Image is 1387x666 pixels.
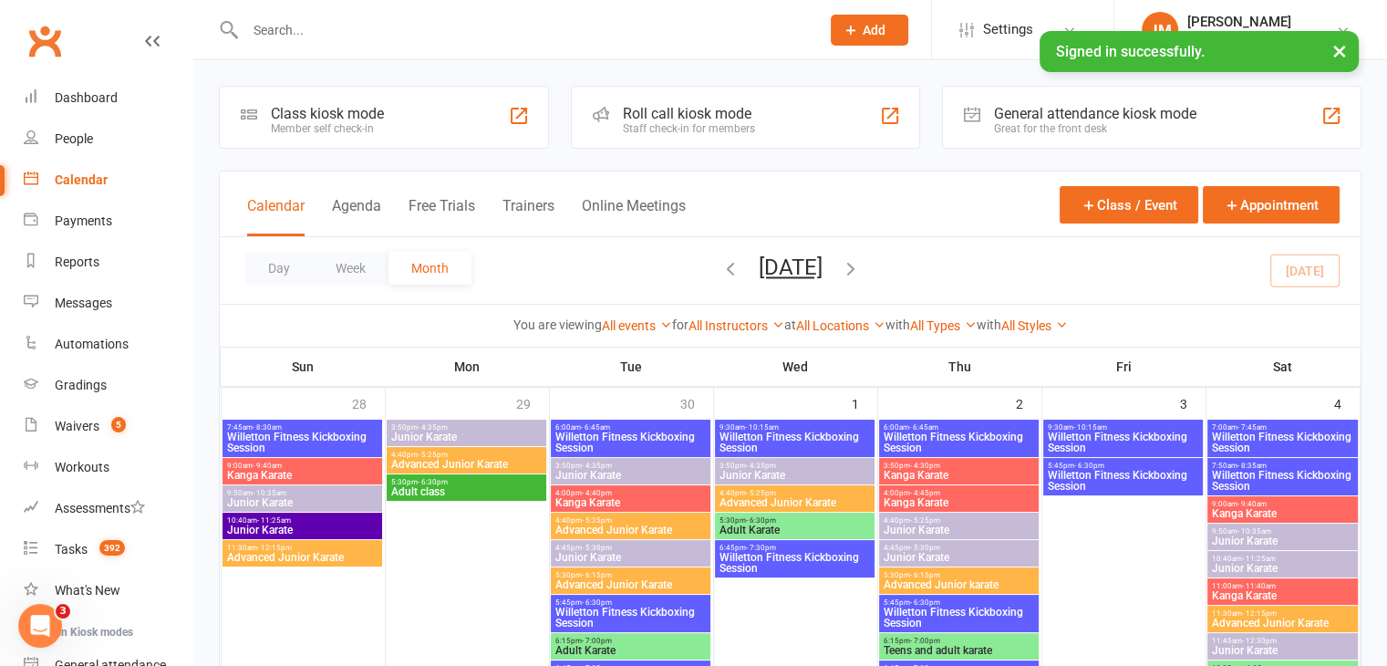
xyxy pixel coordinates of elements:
span: Advanced Junior Karate [554,525,707,536]
span: - 7:00pm [582,637,612,645]
span: 9:30am [1047,423,1199,432]
span: 9:50am [1211,527,1354,536]
span: - 4:35pm [746,462,776,470]
span: - 6:15pm [582,571,612,579]
div: Member self check-in [271,122,384,135]
span: 5:30pm [554,571,707,579]
span: Add [863,23,885,37]
span: - 6:15pm [910,571,940,579]
span: - 4:35pm [582,462,612,470]
span: - 9:40am [1237,500,1267,508]
div: Waivers [55,419,99,433]
iframe: Intercom live chat [18,604,62,648]
span: - 5:30pm [582,544,612,552]
span: 4:00pm [554,489,707,497]
th: Thu [877,348,1041,386]
span: Junior Karate [883,525,1035,536]
span: 5:45pm [1047,462,1199,470]
div: Tasks [55,542,88,557]
span: - 4:35pm [418,423,448,432]
button: Free Trials [409,197,475,236]
span: 11:00am [1211,582,1354,590]
span: Advanced Junior Karate [390,459,543,470]
span: 4:40pm [390,451,543,459]
span: - 5:25pm [418,451,448,459]
span: Kanga Karate [226,470,378,481]
span: Junior Karate [883,552,1035,563]
span: 9:50am [226,489,378,497]
span: Willetton Fitness Kickboxing Session [719,432,871,453]
span: 4:40pm [883,516,1035,525]
div: Workouts [55,460,109,474]
span: - 12:30pm [1242,637,1277,645]
span: 7:00am [1211,423,1354,432]
span: Adult class [390,486,543,497]
button: Day [245,252,313,285]
span: Willetton Fitness Kickboxing Session [883,432,1035,453]
span: - 6:30pm [1074,462,1104,470]
div: Gradings [55,378,107,392]
div: Automations [55,337,129,351]
div: 3 [1180,388,1206,418]
span: - 10:15am [1073,423,1107,432]
div: JM [1142,12,1178,48]
div: 4 [1334,388,1360,418]
strong: with [977,317,1001,332]
button: Calendar [247,197,305,236]
a: All Styles [1001,318,1068,333]
span: Junior Karate [1211,645,1354,656]
button: Online Meetings [582,197,686,236]
span: - 6:30pm [910,598,940,607]
span: Settings [983,9,1033,50]
span: - 6:30pm [582,598,612,607]
a: Payments [24,201,192,242]
span: Advanced Junior Karate [226,552,378,563]
button: × [1323,31,1356,70]
a: People [24,119,192,160]
span: 6:45pm [719,544,871,552]
span: Signed in successfully. [1056,43,1205,60]
span: 3:50pm [883,462,1035,470]
span: - 10:35am [253,489,286,497]
a: Messages [24,283,192,324]
span: 6:00am [554,423,707,432]
th: Mon [385,348,549,386]
button: Agenda [332,197,381,236]
span: - 5:30pm [910,544,940,552]
span: Junior Karate [554,470,707,481]
span: - 7:45am [1237,423,1267,432]
span: Willetton Fitness Kickboxing Session [554,607,707,629]
th: Wed [713,348,877,386]
span: - 8:30am [253,423,282,432]
a: Workouts [24,447,192,488]
div: Messages [55,296,112,310]
a: Gradings [24,365,192,406]
span: Willetton Fitness Kickboxing Session [226,432,378,453]
span: - 6:45am [909,423,938,432]
span: 7:45am [226,423,378,432]
span: - 10:15am [745,423,779,432]
span: 11:45am [1211,637,1354,645]
span: 5:30pm [390,478,543,486]
span: Adult Karate [719,525,871,536]
th: Sat [1206,348,1361,386]
span: - 4:30pm [910,462,940,470]
div: Roll call kiosk mode [623,105,755,122]
span: - 12:15pm [257,544,292,552]
span: Kanga Karate [1211,508,1354,519]
span: - 9:40am [253,462,282,470]
span: 7:50am [1211,462,1354,470]
button: Appointment [1203,186,1340,224]
a: Waivers 5 [24,406,192,447]
div: 29 [516,388,549,418]
span: Kanga Karate [554,497,707,508]
span: - 6:30pm [746,516,776,525]
div: Payments [55,213,112,228]
div: [PERSON_NAME] [1187,14,1291,30]
a: All Types [910,318,977,333]
div: Dashboard [55,90,118,105]
span: Junior Karate [1211,536,1354,546]
span: - 5:25pm [910,516,940,525]
span: 5:45pm [883,598,1035,607]
span: Willetton Fitness Kickboxing Session [883,607,1035,629]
